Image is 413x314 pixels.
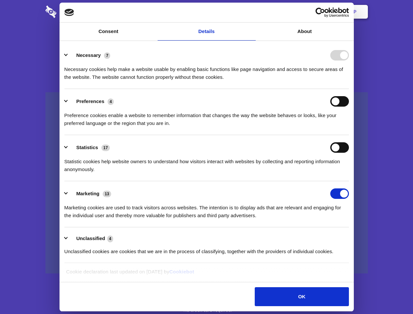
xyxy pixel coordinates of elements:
a: Consent [60,23,158,41]
h1: Eliminate Slack Data Loss. [45,29,368,53]
a: Pricing [192,2,220,22]
span: 13 [103,191,111,197]
button: Marketing (13) [64,188,115,199]
span: 17 [101,145,110,151]
label: Necessary [76,52,101,58]
button: Preferences (4) [64,96,118,107]
a: Wistia video thumbnail [45,92,368,274]
button: OK [255,287,349,306]
label: Preferences [76,98,104,104]
div: Necessary cookies help make a website usable by enabling basic functions like page navigation and... [64,61,349,81]
a: Details [158,23,256,41]
img: logo-wordmark-white-trans-d4663122ce5f474addd5e946df7df03e33cb6a1c49d2221995e7729f52c070b2.svg [45,6,101,18]
h4: Auto-redaction of sensitive data, encrypted data sharing and self-destructing private chats. Shar... [45,60,368,81]
button: Statistics (17) [64,142,114,153]
img: logo [64,9,74,16]
a: About [256,23,354,41]
div: Unclassified cookies are cookies that we are in the process of classifying, together with the pro... [64,243,349,255]
div: Marketing cookies are used to track visitors across websites. The intention is to display ads tha... [64,199,349,219]
label: Marketing [76,191,99,196]
span: 4 [108,98,114,105]
div: Preference cookies enable a website to remember information that changes the way the website beha... [64,107,349,127]
div: Cookie declaration last updated on [DATE] by [61,268,352,281]
div: Statistic cookies help website owners to understand how visitors interact with websites by collec... [64,153,349,173]
button: Necessary (7) [64,50,114,61]
a: Login [297,2,325,22]
a: Cookiebot [169,269,194,274]
span: 4 [107,235,113,242]
span: 7 [104,52,110,59]
label: Statistics [76,145,98,150]
a: Usercentrics Cookiebot - opens in a new window [292,8,349,17]
button: Unclassified (4) [64,235,117,243]
a: Contact [265,2,295,22]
